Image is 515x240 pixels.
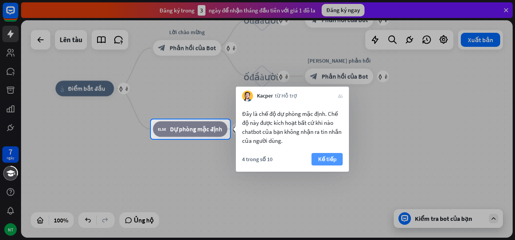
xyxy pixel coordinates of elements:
[257,92,273,99] font: Kacper
[170,125,222,133] font: Dự phòng mặc định
[318,155,336,163] font: Kế tiếp
[242,156,273,163] font: 4 trong số 10
[275,92,297,99] font: từ Hỗ trợ
[158,125,166,133] font: block_fallback
[311,153,343,165] button: Kế tiếp
[6,3,30,27] button: Mở tiện ích trò chuyện LiveChat
[338,94,343,98] font: đóng
[242,110,342,144] font: Đây là chế độ dự phòng mặc định. Chế độ này được kích hoạt bất cứ khi nào chatbot của bạn không n...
